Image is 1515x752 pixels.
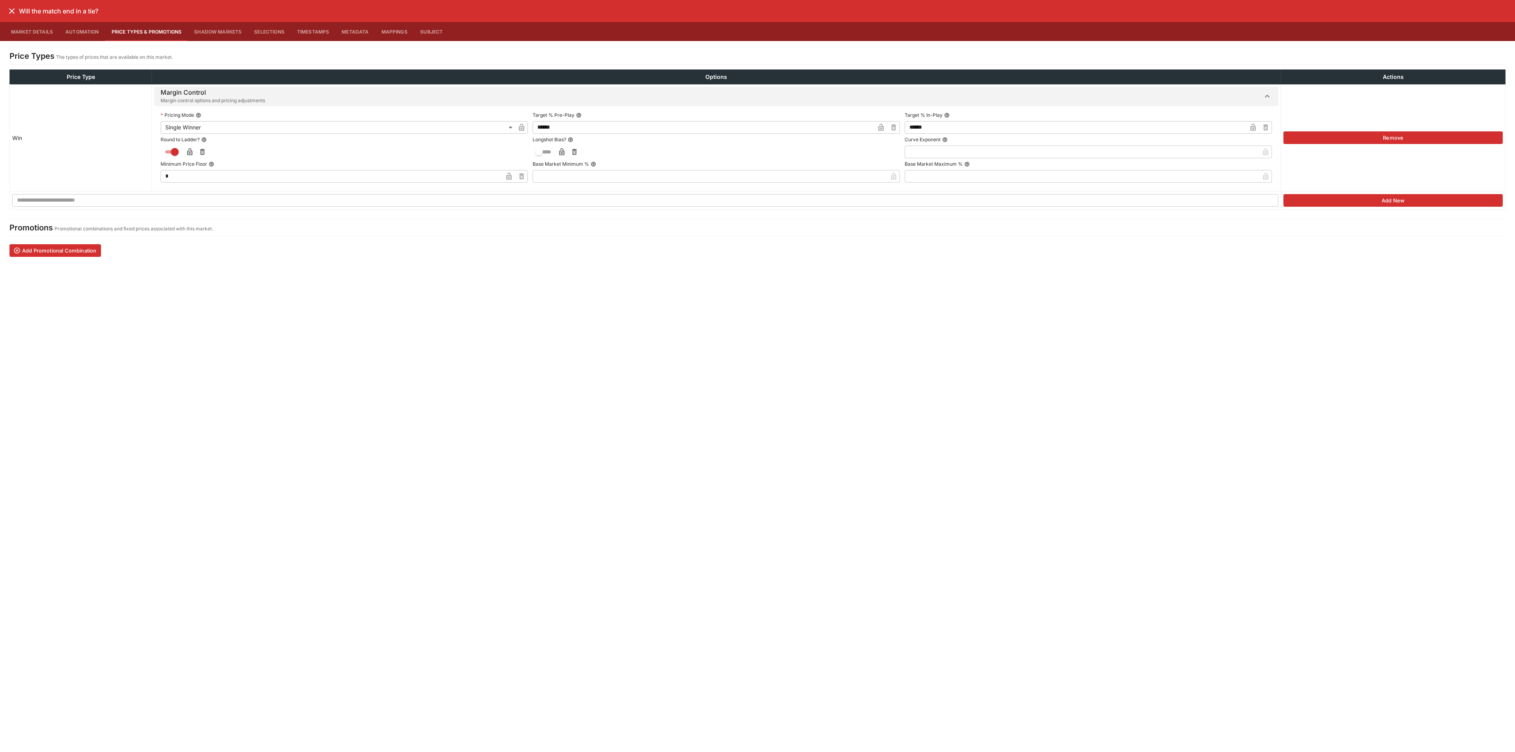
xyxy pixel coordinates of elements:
[1283,194,1503,207] button: Add New
[59,22,105,41] button: Automation
[154,87,1278,106] button: Margin Control Margin control options and pricing adjustments
[10,70,152,84] th: Price Type
[568,137,573,142] button: Longshot Bias?
[414,22,449,41] button: Subject
[905,161,963,167] p: Base Market Maximum %
[248,22,291,41] button: Selections
[9,244,101,257] button: Add Promotional Combination
[161,161,207,167] p: Minimum Price Floor
[291,22,336,41] button: Timestamps
[10,84,152,192] td: Win
[591,161,596,167] button: Base Market Minimum %
[161,112,194,118] p: Pricing Mode
[209,161,214,167] button: Minimum Price Floor
[905,112,943,118] p: Target % In-Play
[533,112,574,118] p: Target % Pre-Play
[105,22,188,41] button: Price Types & Promotions
[201,137,207,142] button: Round to Ladder?
[56,53,173,61] p: The types of prices that are available on this market.
[576,112,582,118] button: Target % Pre-Play
[1281,70,1506,84] th: Actions
[161,97,265,105] span: Margin control options and pricing adjustments
[196,112,201,118] button: Pricing Mode
[533,161,589,167] p: Base Market Minimum %
[1283,131,1503,144] button: Remove
[9,51,54,61] h4: Price Types
[942,137,948,142] button: Curve Exponent
[375,22,414,41] button: Mappings
[161,136,200,143] p: Round to Ladder?
[9,223,53,233] h4: Promotions
[19,7,98,15] h6: Will the match end in a tie?
[161,121,515,134] div: Single Winner
[54,225,213,233] p: Promotional combinations and fixed prices associated with this market.
[188,22,248,41] button: Shadow Markets
[964,161,970,167] button: Base Market Maximum %
[533,136,566,143] p: Longshot Bias?
[944,112,950,118] button: Target % In-Play
[152,70,1281,84] th: Options
[335,22,375,41] button: Metadata
[905,136,941,143] p: Curve Exponent
[5,4,19,18] button: close
[161,88,265,97] h6: Margin Control
[5,22,59,41] button: Market Details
